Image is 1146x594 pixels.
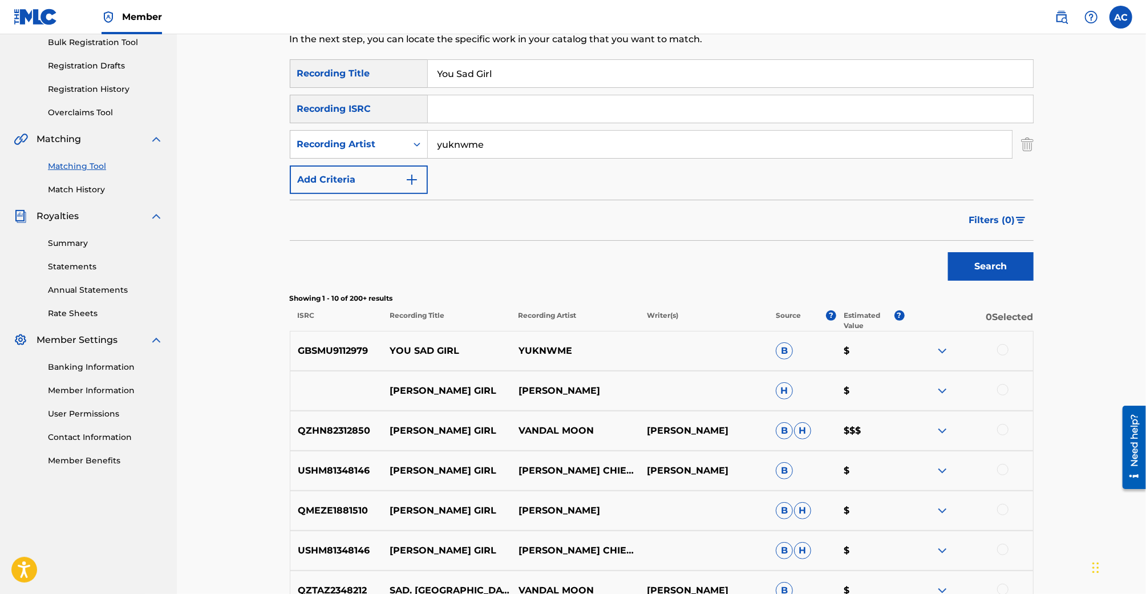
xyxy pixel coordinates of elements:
[1089,539,1146,594] iframe: Chat Widget
[969,213,1015,227] span: Filters ( 0 )
[48,83,163,95] a: Registration History
[37,333,118,347] span: Member Settings
[297,138,400,151] div: Recording Artist
[48,431,163,443] a: Contact Information
[836,424,904,438] p: $$$
[290,293,1034,304] p: Showing 1 - 10 of 200+ results
[405,173,419,187] img: 9d2ae6d4665cec9f34b9.svg
[48,184,163,196] a: Match History
[511,504,639,518] p: [PERSON_NAME]
[776,342,793,359] span: B
[1055,10,1068,24] img: search
[844,310,894,331] p: Estimated Value
[1050,6,1073,29] a: Public Search
[48,107,163,119] a: Overclaims Tool
[122,10,162,23] span: Member
[962,206,1034,235] button: Filters (0)
[836,504,904,518] p: $
[639,464,768,478] p: [PERSON_NAME]
[511,310,639,331] p: Recording Artist
[511,384,639,398] p: [PERSON_NAME]
[936,464,949,478] img: expand
[290,59,1034,286] form: Search Form
[48,408,163,420] a: User Permissions
[776,502,793,519] span: B
[37,132,81,146] span: Matching
[836,464,904,478] p: $
[639,310,768,331] p: Writer(s)
[776,382,793,399] span: H
[948,252,1034,281] button: Search
[48,37,163,49] a: Bulk Registration Tool
[1080,6,1103,29] div: Help
[48,261,163,273] a: Statements
[794,502,811,519] span: H
[382,424,511,438] p: [PERSON_NAME] GIRL
[511,464,639,478] p: [PERSON_NAME] CHIEBBA
[382,310,511,331] p: Recording Title
[290,504,383,518] p: QMEZE1881510
[511,424,639,438] p: VANDAL MOON
[382,384,511,398] p: [PERSON_NAME] GIRL
[48,60,163,72] a: Registration Drafts
[37,209,79,223] span: Royalties
[48,455,163,467] a: Member Benefits
[776,462,793,479] span: B
[836,544,904,557] p: $
[836,384,904,398] p: $
[936,504,949,518] img: expand
[639,424,768,438] p: [PERSON_NAME]
[382,544,511,557] p: [PERSON_NAME] GIRL
[290,344,383,358] p: GBSMU9112979
[936,544,949,557] img: expand
[794,422,811,439] span: H
[149,209,163,223] img: expand
[894,310,905,321] span: ?
[936,424,949,438] img: expand
[48,237,163,249] a: Summary
[1114,401,1146,493] iframe: Resource Center
[776,542,793,559] span: B
[290,544,383,557] p: USHM81348146
[290,464,383,478] p: USHM81348146
[836,344,904,358] p: $
[1016,217,1026,224] img: filter
[290,33,862,46] p: In the next step, you can locate the specific work in your catalog that you want to match.
[48,308,163,320] a: Rate Sheets
[776,422,793,439] span: B
[14,132,28,146] img: Matching
[511,344,639,358] p: YUKNWME
[102,10,115,24] img: Top Rightsholder
[48,284,163,296] a: Annual Statements
[511,544,639,557] p: [PERSON_NAME] CHIEBBA
[14,209,27,223] img: Royalties
[290,165,428,194] button: Add Criteria
[48,385,163,397] a: Member Information
[1084,10,1098,24] img: help
[382,464,511,478] p: [PERSON_NAME] GIRL
[794,542,811,559] span: H
[290,310,382,331] p: ISRC
[936,344,949,358] img: expand
[1021,130,1034,159] img: Delete Criterion
[48,160,163,172] a: Matching Tool
[14,9,58,25] img: MLC Logo
[149,132,163,146] img: expand
[1109,6,1132,29] div: User Menu
[382,344,511,358] p: YOU SAD GIRL
[48,361,163,373] a: Banking Information
[382,504,511,518] p: [PERSON_NAME] GIRL
[290,424,383,438] p: QZHN82312850
[14,333,27,347] img: Member Settings
[826,310,836,321] span: ?
[1092,551,1099,585] div: Drag
[776,310,801,331] p: Source
[905,310,1034,331] p: 0 Selected
[149,333,163,347] img: expand
[936,384,949,398] img: expand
